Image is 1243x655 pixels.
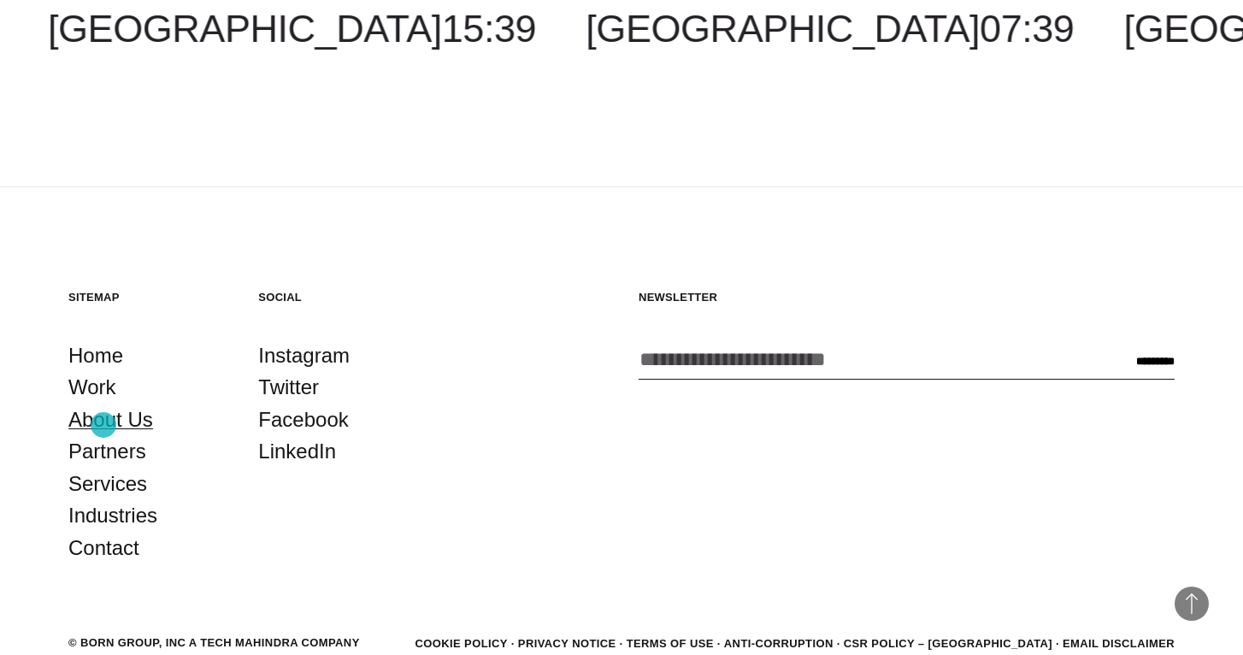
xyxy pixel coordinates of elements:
[627,637,714,650] a: Terms of Use
[518,637,616,650] a: Privacy Notice
[844,637,1052,650] a: CSR POLICY – [GEOGRAPHIC_DATA]
[442,7,536,50] span: 15:39
[68,532,139,564] a: Contact
[258,339,350,372] a: Instagram
[639,290,1175,304] h5: Newsletter
[68,290,224,304] h5: Sitemap
[258,290,414,304] h5: Social
[258,435,336,468] a: LinkedIn
[68,499,157,532] a: Industries
[258,371,319,404] a: Twitter
[68,371,116,404] a: Work
[68,404,153,436] a: About Us
[415,637,507,650] a: Cookie Policy
[48,7,536,50] a: [GEOGRAPHIC_DATA]15:39
[68,468,147,500] a: Services
[68,634,360,652] div: © BORN GROUP, INC A Tech Mahindra Company
[258,404,348,436] a: Facebook
[68,435,146,468] a: Partners
[724,637,834,650] a: Anti-Corruption
[586,7,1074,50] a: [GEOGRAPHIC_DATA]07:39
[980,7,1074,50] span: 07:39
[1175,587,1209,621] button: Back to Top
[1063,637,1175,650] a: Email Disclaimer
[68,339,123,372] a: Home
